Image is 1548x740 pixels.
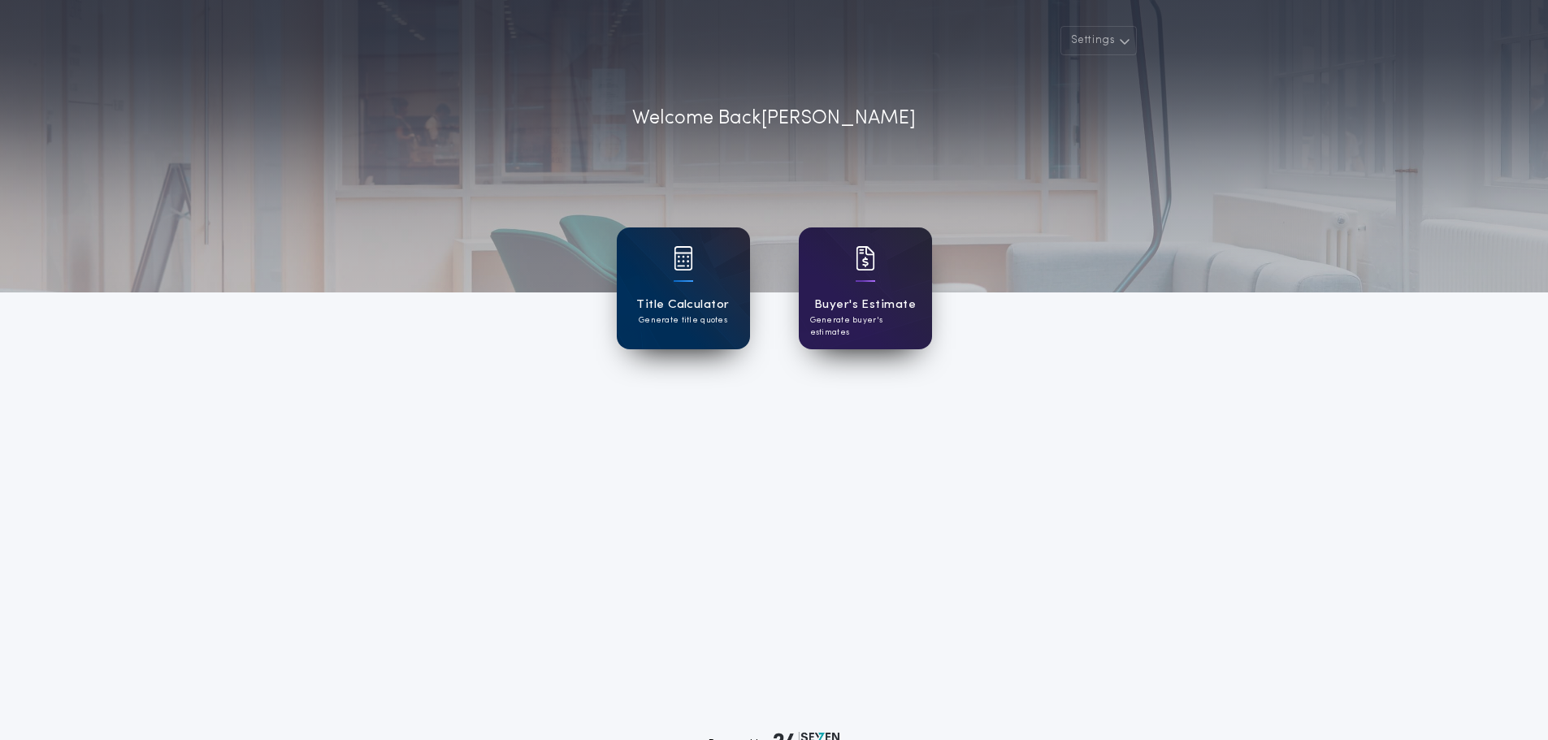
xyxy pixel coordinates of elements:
[810,314,921,339] p: Generate buyer's estimates
[814,296,916,314] h1: Buyer's Estimate
[799,227,932,349] a: card iconBuyer's EstimateGenerate buyer's estimates
[617,227,750,349] a: card iconTitle CalculatorGenerate title quotes
[636,296,729,314] h1: Title Calculator
[632,104,916,133] p: Welcome Back [PERSON_NAME]
[1060,26,1137,55] button: Settings
[856,246,875,270] img: card icon
[639,314,727,327] p: Generate title quotes
[674,246,693,270] img: card icon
